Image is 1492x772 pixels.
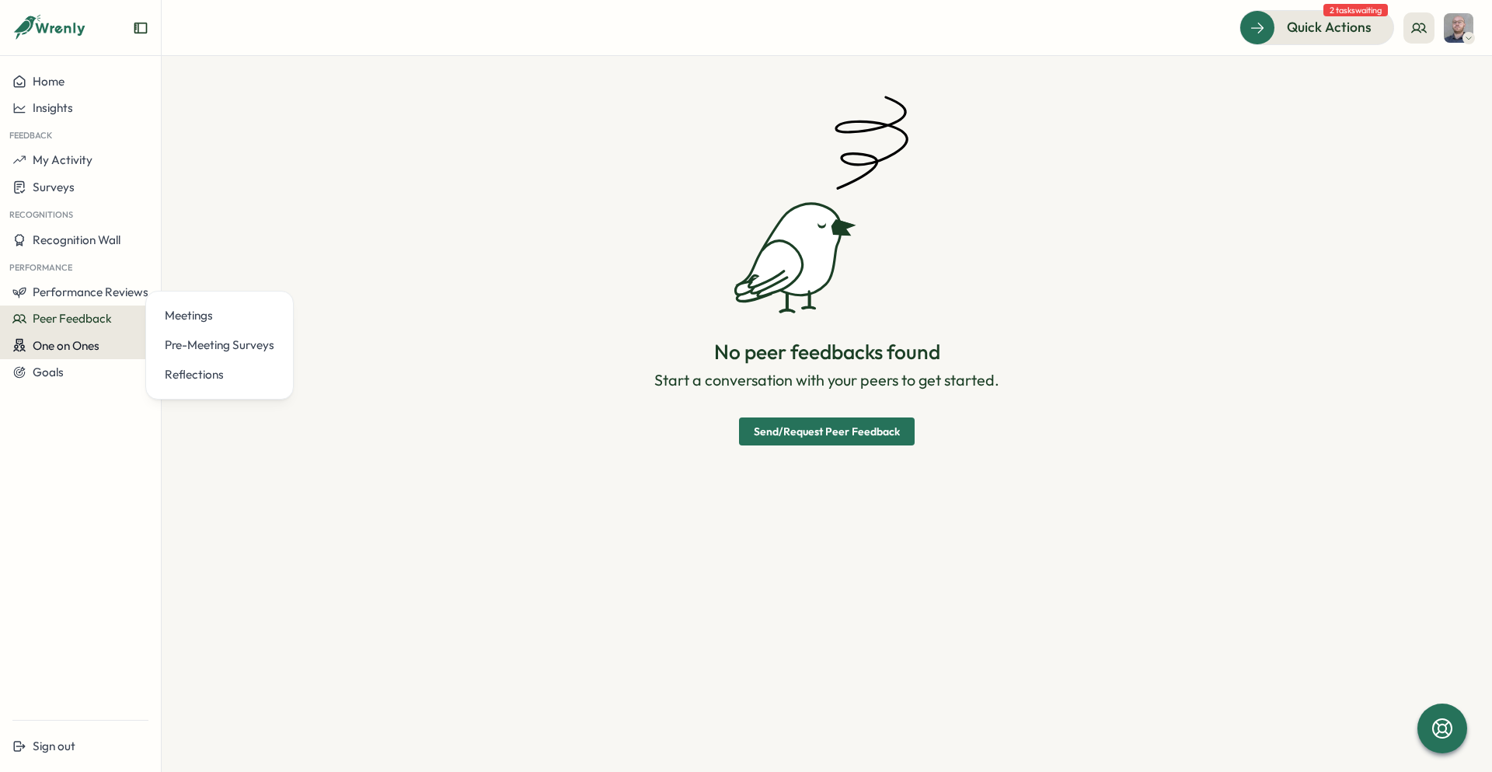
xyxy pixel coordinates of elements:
[133,20,148,36] button: Expand sidebar
[165,307,274,324] div: Meetings
[1444,13,1473,43] img: Radomir Sebek
[33,739,75,753] span: Sign out
[33,74,64,89] span: Home
[159,360,281,389] a: Reflections
[33,152,92,167] span: My Activity
[165,337,274,354] div: Pre-Meeting Surveys
[754,418,900,445] span: Send/Request Peer Feedback
[159,301,281,330] a: Meetings
[714,338,940,365] h3: No peer feedbacks found
[33,311,112,326] span: Peer Feedback
[33,100,73,115] span: Insights
[165,366,274,383] div: Reflections
[159,330,281,360] a: Pre-Meeting Surveys
[1239,10,1394,44] button: Quick Actions
[33,232,120,247] span: Recognition Wall
[33,180,75,194] span: Surveys
[33,365,64,379] span: Goals
[1287,17,1372,37] span: Quick Actions
[739,417,915,445] button: Send/Request Peer Feedback
[33,285,148,299] span: Performance Reviews
[1323,4,1388,16] span: 2 tasks waiting
[33,338,99,353] span: One on Ones
[654,369,999,393] p: Start a conversation with your peers to get started.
